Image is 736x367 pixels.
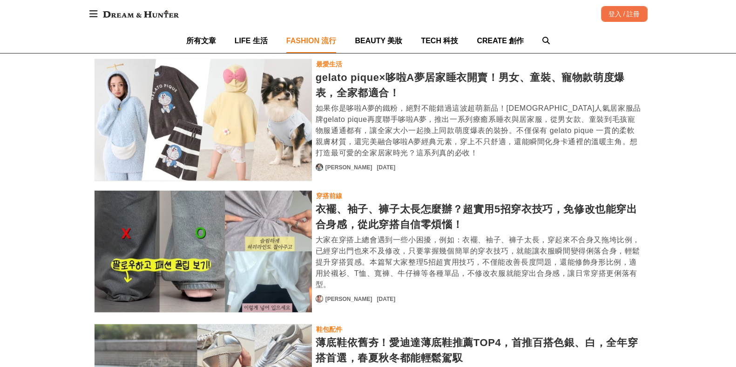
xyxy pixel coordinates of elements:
[186,28,216,53] a: 所有文章
[186,37,216,45] span: 所有文章
[355,37,402,45] span: BEAUTY 美妝
[316,59,343,70] a: 最愛生活
[355,28,402,53] a: BEAUTY 美妝
[286,37,337,45] span: FASHION 流行
[316,335,642,366] div: 薄底鞋依舊夯！愛迪達薄底鞋推薦TOP4，首推百搭色銀、白，全年穿搭首選，春夏秋冬都能輕鬆駕馭
[316,103,642,159] div: 如果你是哆啦A夢的鐵粉，絕對不能錯過這波超萌新品！[DEMOGRAPHIC_DATA]人氣居家服品牌gelato pique再度聯手哆啦A夢，推出一系列療癒系睡衣與居家服，從男女款、童裝到毛孩寵...
[95,190,312,313] a: 衣襬、袖子、褲子太長怎麼辦？超實用5招穿衣技巧，免修改也能穿出合身感，從此穿搭自信零煩惱！
[477,37,524,45] span: CREATE 創作
[316,201,642,232] div: 衣襬、袖子、褲子太長怎麼辦？超實用5招穿衣技巧，免修改也能穿出合身感，從此穿搭自信零煩惱！
[235,37,268,45] span: LIFE 生活
[601,6,648,22] div: 登入 / 註冊
[316,201,642,290] a: 衣襬、袖子、褲子太長怎麼辦？超實用5招穿衣技巧，免修改也能穿出合身感，從此穿搭自信零煩惱！大家在穿搭上總會遇到一些小困擾，例如：衣襬、袖子、褲子太長，穿起來不合身又拖垮比例，已經穿出門也來不及修...
[377,295,395,303] div: [DATE]
[316,70,642,159] a: gelato pique×哆啦A夢居家睡衣開賣！男女、童裝、寵物款萌度爆表，全家都適合！如果你是哆啦A夢的鐵粉，絕對不能錯過這波超萌新品！[DEMOGRAPHIC_DATA]人氣居家服品牌gel...
[325,163,372,172] a: [PERSON_NAME]
[325,295,372,303] a: [PERSON_NAME]
[316,295,323,302] img: Avatar
[316,163,323,171] a: Avatar
[477,28,524,53] a: CREATE 創作
[316,295,323,302] a: Avatar
[98,6,183,22] img: Dream & Hunter
[316,190,343,201] a: 穿搭前線
[95,59,312,181] a: gelato pique×哆啦A夢居家睡衣開賣！男女、童裝、寵物款萌度爆表，全家都適合！
[286,28,337,53] a: FASHION 流行
[316,324,342,334] div: 鞋包配件
[235,28,268,53] a: LIFE 生活
[421,37,458,45] span: TECH 科技
[421,28,458,53] a: TECH 科技
[316,164,323,170] img: Avatar
[316,234,642,290] div: 大家在穿搭上總會遇到一些小困擾，例如：衣襬、袖子、褲子太長，穿起來不合身又拖垮比例，已經穿出門也來不及修改，只要掌握幾個簡單的穿衣技巧，就能讓衣服瞬間變得俐落合身，輕鬆提升穿搭質感。本篇幫大家整...
[377,163,395,172] div: [DATE]
[316,191,342,201] div: 穿搭前線
[316,324,343,335] a: 鞋包配件
[316,59,342,69] div: 最愛生活
[316,70,642,100] div: gelato pique×哆啦A夢居家睡衣開賣！男女、童裝、寵物款萌度爆表，全家都適合！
